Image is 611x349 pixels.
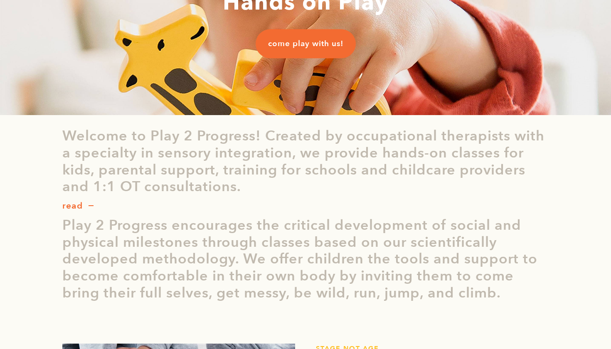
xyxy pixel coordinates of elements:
p: Play 2 Progress encourages the critical development of social and physical milestones through cla... [62,217,549,302]
p: read [62,199,83,213]
p: Welcome to Play 2 Progress! Created by occupational therapists with a specialty in sensory integr... [62,128,549,195]
a: come play with us! [256,29,356,58]
span: come play with us! [268,38,343,49]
